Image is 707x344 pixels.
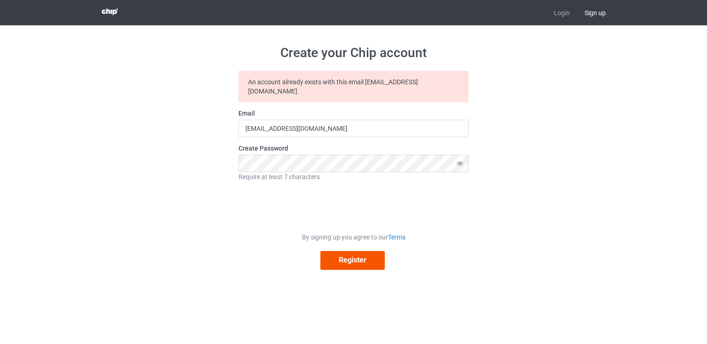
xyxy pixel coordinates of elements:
div: Require at least 7 characters [238,172,469,181]
label: Create Password [238,144,469,153]
div: An account already exists with this email [EMAIL_ADDRESS][DOMAIN_NAME] [238,71,469,102]
button: Register [320,251,385,270]
iframe: reCAPTCHA [284,188,423,224]
h1: Create your Chip account [238,45,469,61]
label: Email [238,109,469,118]
div: By signing up you agree to our [238,233,469,242]
img: 3d383065fc803cdd16c62507c020ddf8.png [102,8,118,15]
a: Terms [388,233,406,241]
